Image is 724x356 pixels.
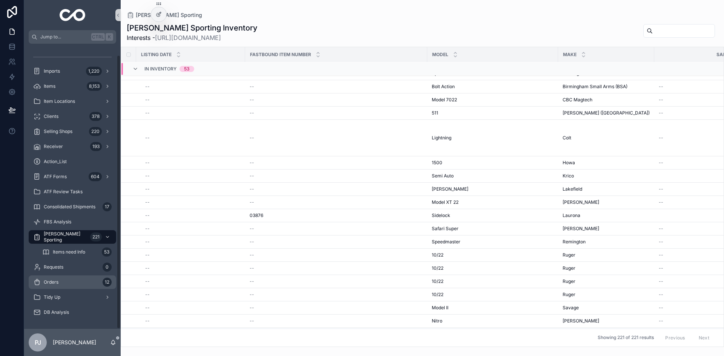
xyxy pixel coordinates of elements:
[563,97,650,103] a: CBC Magtech
[432,265,554,271] a: 10/22
[40,34,88,40] span: Jump to...
[250,318,423,324] a: --
[563,292,575,298] span: Ruger
[145,252,241,258] a: --
[145,305,241,311] a: --
[145,173,241,179] a: --
[432,199,459,205] span: Model XT 22
[432,212,450,218] span: Sidelock
[29,110,116,123] a: Clients378
[250,52,311,58] span: FastBound Item Number
[250,212,423,218] a: 03876
[90,142,102,151] div: 193
[659,160,663,166] span: --
[250,252,423,258] a: --
[659,110,663,116] span: --
[563,265,575,271] span: Ruger
[432,84,554,90] a: Bolt Action
[250,305,423,311] a: --
[563,84,627,90] span: Birmingham Small Arms (BSA)
[432,226,554,232] a: Safari Super
[432,278,443,284] span: 10/22
[432,135,451,141] span: Lightning
[145,226,241,232] a: --
[145,110,150,116] span: --
[250,160,254,166] span: --
[432,305,554,311] a: Model II
[563,135,571,141] span: Colt
[659,239,663,245] span: --
[44,128,72,134] span: Selling Shops
[145,226,150,232] span: --
[44,68,60,74] span: Imports
[598,335,654,341] span: Showing 221 of 221 results
[29,200,116,214] a: Consolidated Shipments17
[563,239,650,245] a: Remington
[102,248,112,257] div: 53
[44,144,63,150] span: Receiver
[563,212,580,218] span: Laurona
[563,292,650,298] a: Ruger
[563,305,579,311] span: Savage
[659,318,663,324] span: --
[250,292,423,298] a: --
[432,186,554,192] a: [PERSON_NAME]
[432,265,443,271] span: 10/22
[141,52,172,58] span: Listing Date
[44,219,71,225] span: FBS Analysis
[38,245,116,259] a: Items need Info53
[145,305,150,311] span: --
[53,339,96,346] p: [PERSON_NAME]
[563,110,650,116] span: [PERSON_NAME] ([GEOGRAPHIC_DATA])
[432,278,554,284] a: 10/22
[145,186,241,192] a: --
[29,155,116,168] a: Action_List
[29,95,116,108] a: Item Locations
[44,83,55,89] span: Items
[250,135,254,141] span: --
[250,265,423,271] a: --
[250,239,423,245] a: --
[432,318,442,324] span: Nitro
[103,202,112,211] div: 17
[432,239,554,245] a: Speedmaster
[250,278,254,284] span: --
[432,239,460,245] span: Speedmaster
[144,66,176,72] span: In Inventory
[145,135,241,141] a: --
[145,212,241,218] a: --
[127,23,258,33] h1: [PERSON_NAME] Sporting Inventory
[103,278,112,287] div: 12
[432,110,438,116] span: 511
[250,292,254,298] span: --
[432,199,554,205] a: Model XT 22
[250,305,254,311] span: --
[432,226,459,232] span: Safari Super
[29,64,116,78] a: Imports1,220
[659,226,663,232] span: --
[563,160,650,166] a: Howa
[250,97,254,103] span: --
[145,292,150,298] span: --
[44,231,87,243] span: [PERSON_NAME] Sporting
[44,204,95,210] span: Consolidated Shipments
[659,278,663,284] span: --
[29,79,116,93] a: Items8,153
[145,84,150,90] span: --
[127,11,202,19] a: [PERSON_NAME] Sporting
[250,278,423,284] a: --
[250,239,254,245] span: --
[91,33,105,41] span: Ctrl
[145,318,150,324] span: --
[29,125,116,138] a: Selling Shops220
[89,127,102,136] div: 220
[432,252,554,258] a: 10/22
[29,290,116,304] a: Tidy Up
[563,305,650,311] a: Savage
[145,278,150,284] span: --
[250,199,423,205] a: --
[29,260,116,274] a: Requests0
[659,186,663,192] span: --
[250,226,423,232] a: --
[563,97,592,103] span: CBC Magtech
